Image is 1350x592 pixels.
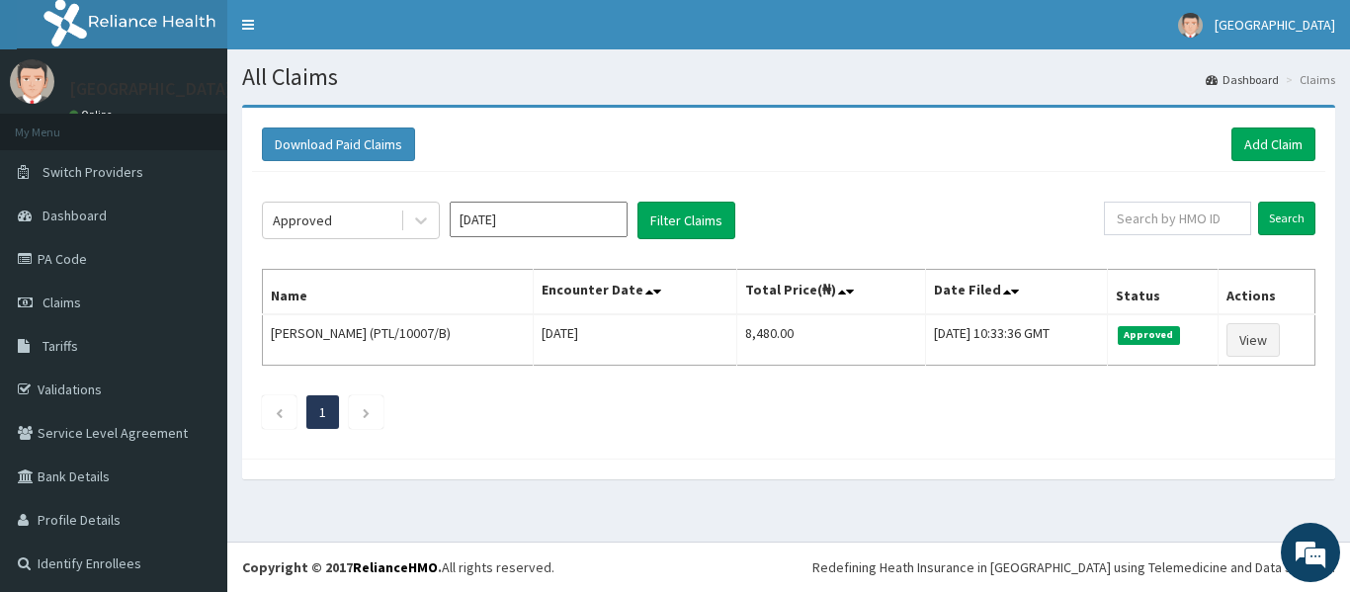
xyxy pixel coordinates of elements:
a: Online [69,108,117,122]
th: Name [263,270,534,315]
span: Claims [42,294,81,311]
div: Approved [273,211,332,230]
img: User Image [10,59,54,104]
td: 8,480.00 [736,314,925,366]
a: View [1226,323,1280,357]
img: User Image [1178,13,1203,38]
input: Select Month and Year [450,202,628,237]
a: Add Claim [1231,127,1315,161]
li: Claims [1281,71,1335,88]
td: [DATE] 10:33:36 GMT [925,314,1107,366]
span: Dashboard [42,207,107,224]
td: [PERSON_NAME] (PTL/10007/B) [263,314,534,366]
span: Approved [1118,326,1180,344]
td: [DATE] [533,314,736,366]
a: Page 1 is your current page [319,403,326,421]
th: Actions [1219,270,1315,315]
a: Next page [362,403,371,421]
a: Previous page [275,403,284,421]
span: [GEOGRAPHIC_DATA] [1215,16,1335,34]
button: Download Paid Claims [262,127,415,161]
span: Switch Providers [42,163,143,181]
strong: Copyright © 2017 . [242,558,442,576]
a: RelianceHMO [353,558,438,576]
th: Total Price(₦) [736,270,925,315]
button: Filter Claims [637,202,735,239]
th: Date Filed [925,270,1107,315]
div: Redefining Heath Insurance in [GEOGRAPHIC_DATA] using Telemedicine and Data Science! [812,557,1335,577]
input: Search by HMO ID [1104,202,1251,235]
span: Tariffs [42,337,78,355]
input: Search [1258,202,1315,235]
th: Status [1108,270,1219,315]
footer: All rights reserved. [227,542,1350,592]
p: [GEOGRAPHIC_DATA] [69,80,232,98]
a: Dashboard [1206,71,1279,88]
h1: All Claims [242,64,1335,90]
th: Encounter Date [533,270,736,315]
